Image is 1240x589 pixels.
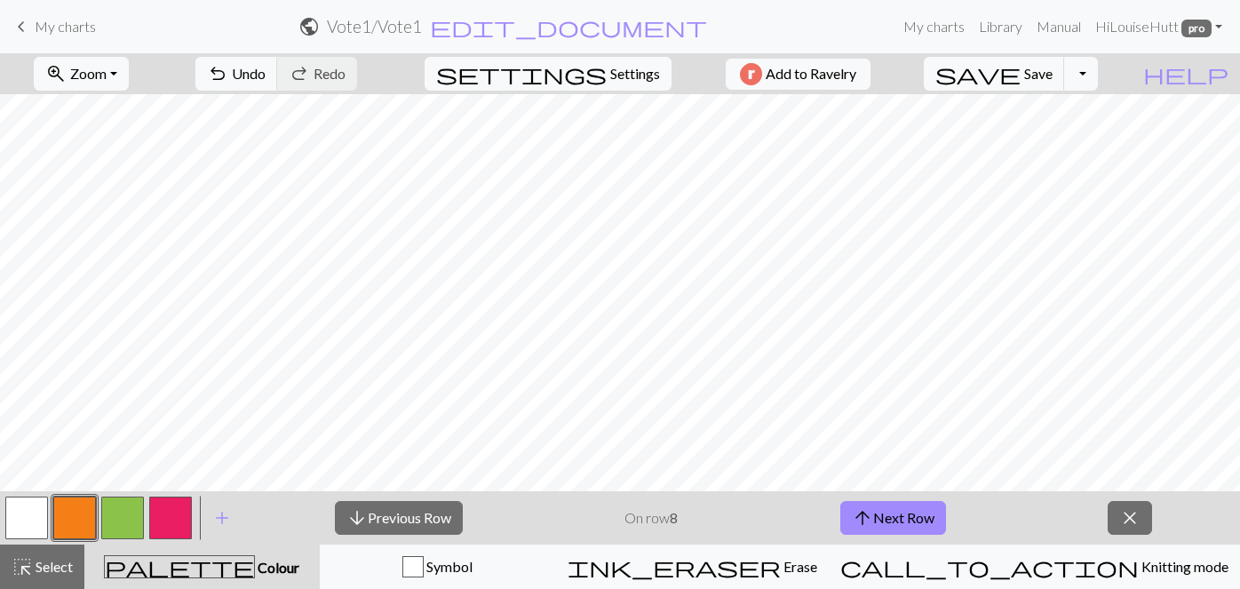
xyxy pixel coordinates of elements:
[924,57,1065,91] button: Save
[935,61,1021,86] span: save
[568,554,781,579] span: ink_eraser
[34,57,129,91] button: Zoom
[1088,9,1229,44] a: HiLouiseHutt pro
[11,14,32,39] span: keyboard_arrow_left
[726,59,870,90] button: Add to Ravelry
[624,507,678,529] p: On row
[232,65,266,82] span: Undo
[320,545,556,589] button: Symbol
[11,12,96,42] a: My charts
[12,554,33,579] span: highlight_alt
[1143,61,1228,86] span: help
[424,558,473,575] span: Symbol
[211,505,233,530] span: add
[84,545,320,589] button: Colour
[740,63,762,85] img: Ravelry
[346,505,368,530] span: arrow_downward
[70,65,107,82] span: Zoom
[840,501,946,535] button: Next Row
[1139,558,1228,575] span: Knitting mode
[1119,505,1141,530] span: close
[829,545,1240,589] button: Knitting mode
[207,61,228,86] span: undo
[327,16,422,36] h2: Vote1 / Vote1
[670,509,678,526] strong: 8
[105,554,254,579] span: palette
[436,63,607,84] i: Settings
[896,9,972,44] a: My charts
[35,18,96,35] span: My charts
[972,9,1029,44] a: Library
[430,14,707,39] span: edit_document
[781,558,817,575] span: Erase
[1029,9,1088,44] a: Manual
[610,63,660,84] span: Settings
[840,554,1139,579] span: call_to_action
[1024,65,1053,82] span: Save
[45,61,67,86] span: zoom_in
[195,57,278,91] button: Undo
[33,558,73,575] span: Select
[298,14,320,39] span: public
[436,61,607,86] span: settings
[766,63,856,85] span: Add to Ravelry
[425,57,672,91] button: SettingsSettings
[1181,20,1212,37] span: pro
[852,505,873,530] span: arrow_upward
[556,545,829,589] button: Erase
[335,501,463,535] button: Previous Row
[255,559,299,576] span: Colour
